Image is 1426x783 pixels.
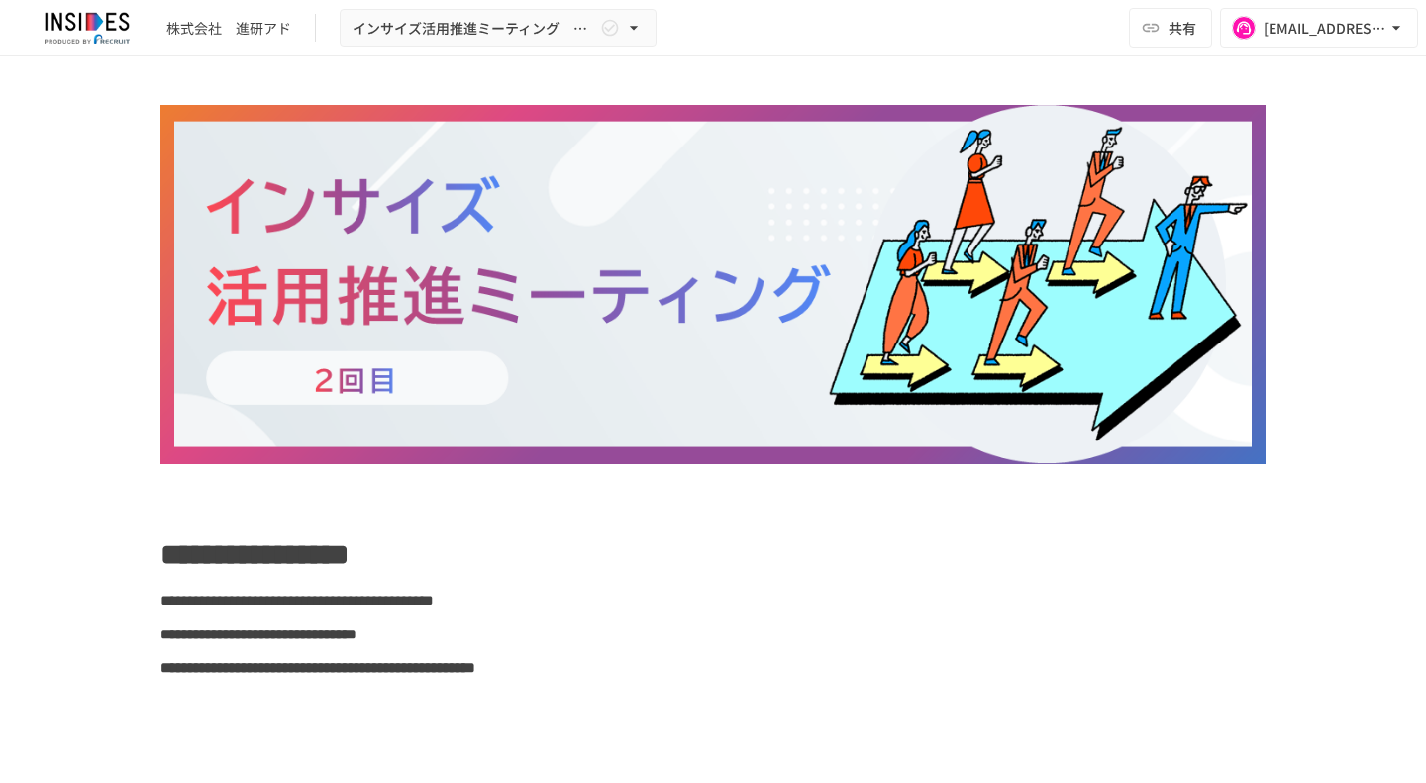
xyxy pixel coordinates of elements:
img: JmGSPSkPjKwBq77AtHmwC7bJguQHJlCRQfAXtnx4WuV [24,12,151,44]
span: 共有 [1169,17,1196,39]
span: インサイズ活用推進ミーティング ～2回目～ [353,16,596,41]
div: [EMAIL_ADDRESS][DOMAIN_NAME] [1264,16,1386,41]
button: 共有 [1129,8,1212,48]
button: [EMAIL_ADDRESS][DOMAIN_NAME] [1220,8,1418,48]
img: NrlE7Ik39OzdkgCBRWB5nJzhj89DwoNqB6ew7CqHDty [160,105,1266,464]
div: 株式会社 進研アド [166,18,291,39]
button: インサイズ活用推進ミーティング ～2回目～ [340,9,657,48]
